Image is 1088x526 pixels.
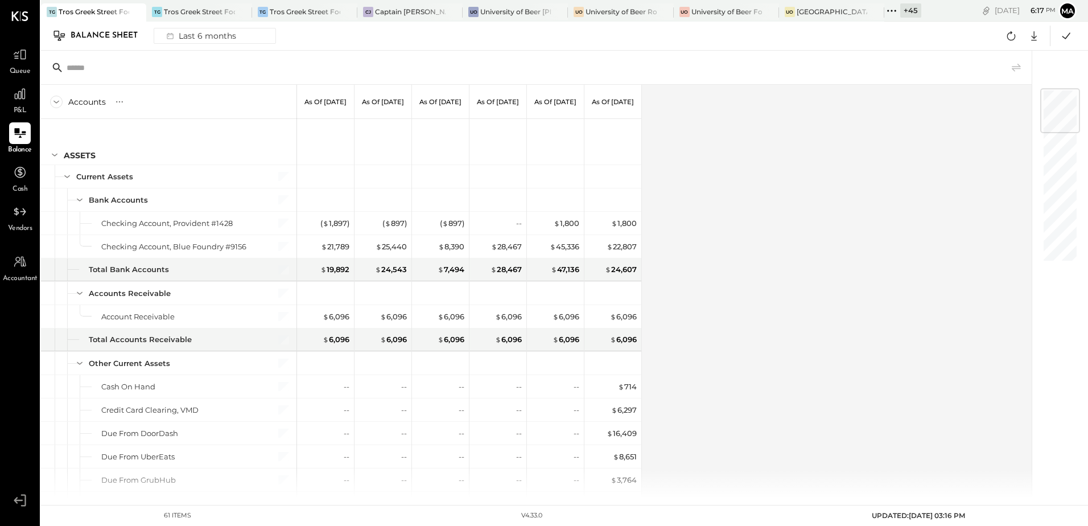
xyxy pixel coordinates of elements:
[613,452,619,461] span: $
[586,7,656,17] div: University of Beer Rocklin
[344,451,349,462] div: --
[3,274,38,284] span: Accountant
[323,311,349,322] div: 6,096
[327,498,349,509] div: 1,130
[553,312,559,321] span: $
[516,451,522,462] div: --
[10,67,31,77] span: Queue
[380,311,407,322] div: 6,096
[380,312,386,321] span: $
[611,219,617,228] span: $
[516,405,522,416] div: --
[574,381,579,392] div: --
[76,171,133,182] div: Current Assets
[618,381,637,392] div: 714
[101,381,155,392] div: Cash On Hand
[995,5,1056,16] div: [DATE]
[480,7,551,17] div: University of Beer [PERSON_NAME]
[574,405,579,416] div: --
[160,28,241,43] div: Last 6 months
[101,475,176,486] div: Due From GrubHub
[380,335,386,344] span: $
[401,381,407,392] div: --
[607,428,637,439] div: 16,409
[344,475,349,486] div: --
[516,428,522,439] div: --
[321,241,349,252] div: 21,789
[611,405,617,414] span: $
[495,334,522,345] div: 6,096
[1,251,39,284] a: Accountant
[574,428,579,439] div: --
[611,218,637,229] div: 1,800
[47,7,57,17] div: TG
[491,242,497,251] span: $
[557,498,579,509] div: 1,130
[438,335,444,344] span: $
[521,511,542,520] div: v 4.33.0
[152,7,162,17] div: TG
[1,162,39,195] a: Cash
[89,195,148,206] div: Bank Accounts
[89,288,171,299] div: Accounts Receivable
[401,475,407,486] div: --
[8,145,32,155] span: Balance
[164,511,191,520] div: 61 items
[516,381,522,392] div: --
[872,511,965,520] span: UPDATED: [DATE] 03:16 PM
[1,122,39,155] a: Balance
[551,264,579,275] div: 47,136
[344,381,349,392] div: --
[101,405,199,416] div: Credit Card Clearing, VMD
[607,242,613,251] span: $
[101,311,175,322] div: Account Receivable
[610,334,637,345] div: 6,096
[499,498,522,509] div: 1,130
[438,264,464,275] div: 7,494
[459,451,464,462] div: --
[574,475,579,486] div: --
[610,312,616,321] span: $
[438,241,464,252] div: 8,390
[419,98,461,106] p: As of [DATE]
[495,312,501,321] span: $
[611,475,637,486] div: 3,764
[610,335,616,344] span: $
[551,265,557,274] span: $
[270,7,340,17] div: Tros Greek Street Food - [PERSON_NAME]
[442,498,464,509] div: 1,130
[376,242,382,251] span: $
[477,98,519,106] p: As of [DATE]
[89,334,192,345] div: Total Accounts Receivable
[320,265,327,274] span: $
[154,28,276,44] button: Last 6 months
[362,98,404,106] p: As of [DATE]
[613,451,637,462] div: 8,651
[554,218,579,229] div: 1,800
[534,98,576,106] p: As of [DATE]
[321,242,327,251] span: $
[438,265,444,274] span: $
[101,498,205,509] div: Due From [PERSON_NAME]
[468,7,479,17] div: Uo
[442,219,448,228] span: $
[980,5,992,17] div: copy link
[320,264,349,275] div: 19,892
[89,358,170,369] div: Other Current Assets
[491,264,522,275] div: 28,467
[323,219,329,228] span: $
[384,498,407,509] div: 1,130
[516,475,522,486] div: --
[385,219,391,228] span: $
[401,451,407,462] div: --
[550,241,579,252] div: 45,336
[401,428,407,439] div: --
[363,7,373,17] div: CJ
[797,7,867,17] div: [GEOGRAPHIC_DATA]
[495,311,522,322] div: 6,096
[71,27,149,45] div: Balance Sheet
[14,106,27,116] span: P&L
[320,218,349,229] div: ( 1,897 )
[491,265,497,274] span: $
[101,428,178,439] div: Due From DoorDash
